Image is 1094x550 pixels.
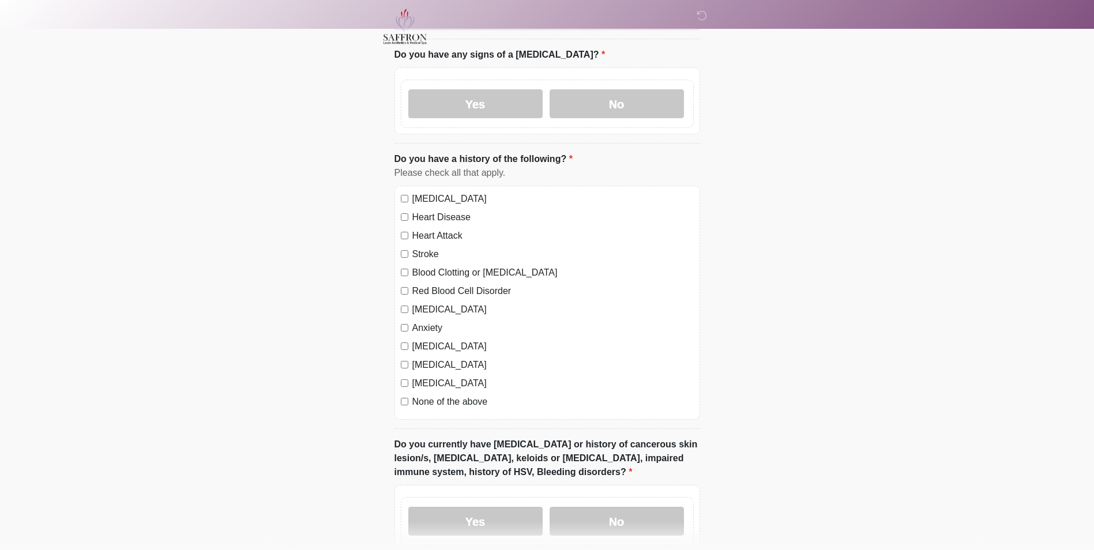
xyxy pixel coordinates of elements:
input: Heart Disease [401,213,408,221]
input: Anxiety [401,324,408,331]
div: Please check all that apply. [394,166,700,180]
label: Yes [408,89,543,118]
input: Blood Clotting or [MEDICAL_DATA] [401,269,408,276]
label: Do you have any signs of a [MEDICAL_DATA]? [394,48,606,62]
label: Yes [408,507,543,536]
label: Blood Clotting or [MEDICAL_DATA] [412,266,694,280]
label: Stroke [412,247,694,261]
input: [MEDICAL_DATA] [401,361,408,368]
label: None of the above [412,395,694,409]
label: Heart Attack [412,229,694,243]
input: Heart Attack [401,232,408,239]
img: Saffron Laser Aesthetics and Medical Spa Logo [383,9,428,44]
label: No [550,507,684,536]
input: None of the above [401,398,408,405]
label: [MEDICAL_DATA] [412,358,694,372]
label: [MEDICAL_DATA] [412,376,694,390]
label: Red Blood Cell Disorder [412,284,694,298]
label: [MEDICAL_DATA] [412,192,694,206]
input: Stroke [401,250,408,258]
label: Do you currently have [MEDICAL_DATA] or history of cancerous skin lesion/s, [MEDICAL_DATA], keloi... [394,438,700,479]
label: Do you have a history of the following? [394,152,573,166]
label: [MEDICAL_DATA] [412,303,694,317]
label: No [550,89,684,118]
label: [MEDICAL_DATA] [412,340,694,353]
label: Anxiety [412,321,694,335]
input: [MEDICAL_DATA] [401,342,408,350]
input: [MEDICAL_DATA] [401,306,408,313]
input: [MEDICAL_DATA] [401,379,408,387]
label: Heart Disease [412,210,694,224]
input: [MEDICAL_DATA] [401,195,408,202]
input: Red Blood Cell Disorder [401,287,408,295]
